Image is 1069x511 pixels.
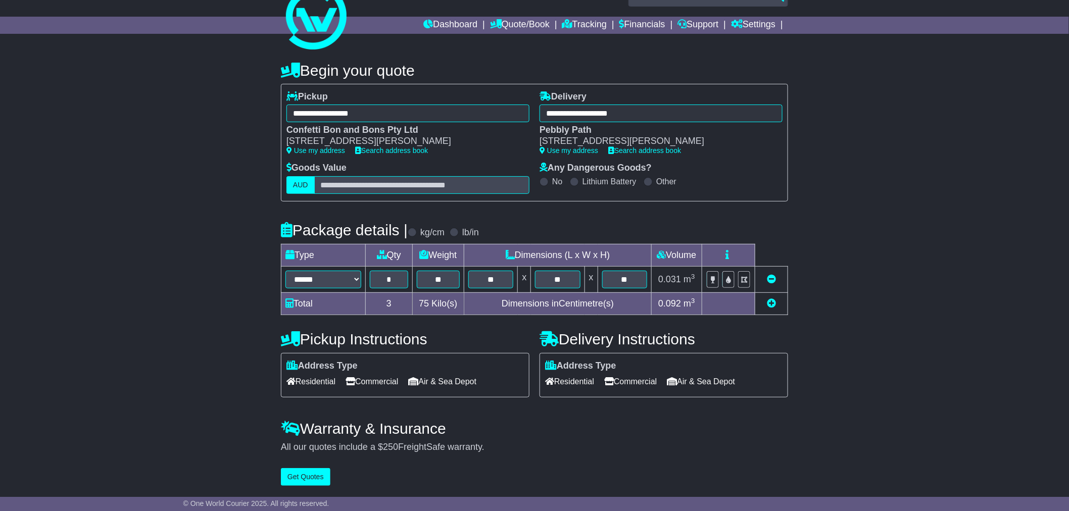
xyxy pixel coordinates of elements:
[490,17,550,34] a: Quote/Book
[619,17,665,34] a: Financials
[412,244,464,266] td: Weight
[608,146,681,155] a: Search address book
[604,374,657,389] span: Commercial
[656,177,676,186] label: Other
[667,374,736,389] span: Air & Sea Depot
[540,125,772,136] div: Pebbly Path
[286,361,358,372] label: Address Type
[281,62,788,79] h4: Begin your quote
[286,374,335,389] span: Residential
[767,274,776,284] a: Remove this item
[582,177,637,186] label: Lithium Battery
[355,146,428,155] a: Search address book
[651,244,702,266] td: Volume
[678,17,719,34] a: Support
[286,163,347,174] label: Goods Value
[464,244,652,266] td: Dimensions (L x W x H)
[540,136,772,147] div: [STREET_ADDRESS][PERSON_NAME]
[183,499,329,507] span: © One World Courier 2025. All rights reserved.
[412,292,464,315] td: Kilo(s)
[281,292,366,315] td: Total
[419,298,429,309] span: 75
[540,331,788,347] h4: Delivery Instructions
[545,361,616,372] label: Address Type
[540,91,587,103] label: Delivery
[286,146,345,155] a: Use my address
[658,274,681,284] span: 0.031
[383,442,398,452] span: 250
[585,266,598,292] td: x
[281,442,788,453] div: All our quotes include a $ FreightSafe warranty.
[545,374,594,389] span: Residential
[366,244,413,266] td: Qty
[286,91,328,103] label: Pickup
[658,298,681,309] span: 0.092
[366,292,413,315] td: 3
[286,176,315,194] label: AUD
[462,227,479,238] label: lb/in
[423,17,477,34] a: Dashboard
[731,17,775,34] a: Settings
[540,163,652,174] label: Any Dangerous Goods?
[281,244,366,266] td: Type
[420,227,445,238] label: kg/cm
[562,17,607,34] a: Tracking
[281,222,408,238] h4: Package details |
[767,298,776,309] a: Add new item
[540,146,598,155] a: Use my address
[286,136,519,147] div: [STREET_ADDRESS][PERSON_NAME]
[684,274,695,284] span: m
[281,331,529,347] h4: Pickup Instructions
[464,292,652,315] td: Dimensions in Centimetre(s)
[552,177,562,186] label: No
[281,420,788,437] h4: Warranty & Insurance
[684,298,695,309] span: m
[691,297,695,304] sup: 3
[518,266,531,292] td: x
[286,125,519,136] div: Confetti Bon and Bons Pty Ltd
[409,374,477,389] span: Air & Sea Depot
[346,374,398,389] span: Commercial
[691,273,695,280] sup: 3
[281,468,330,486] button: Get Quotes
